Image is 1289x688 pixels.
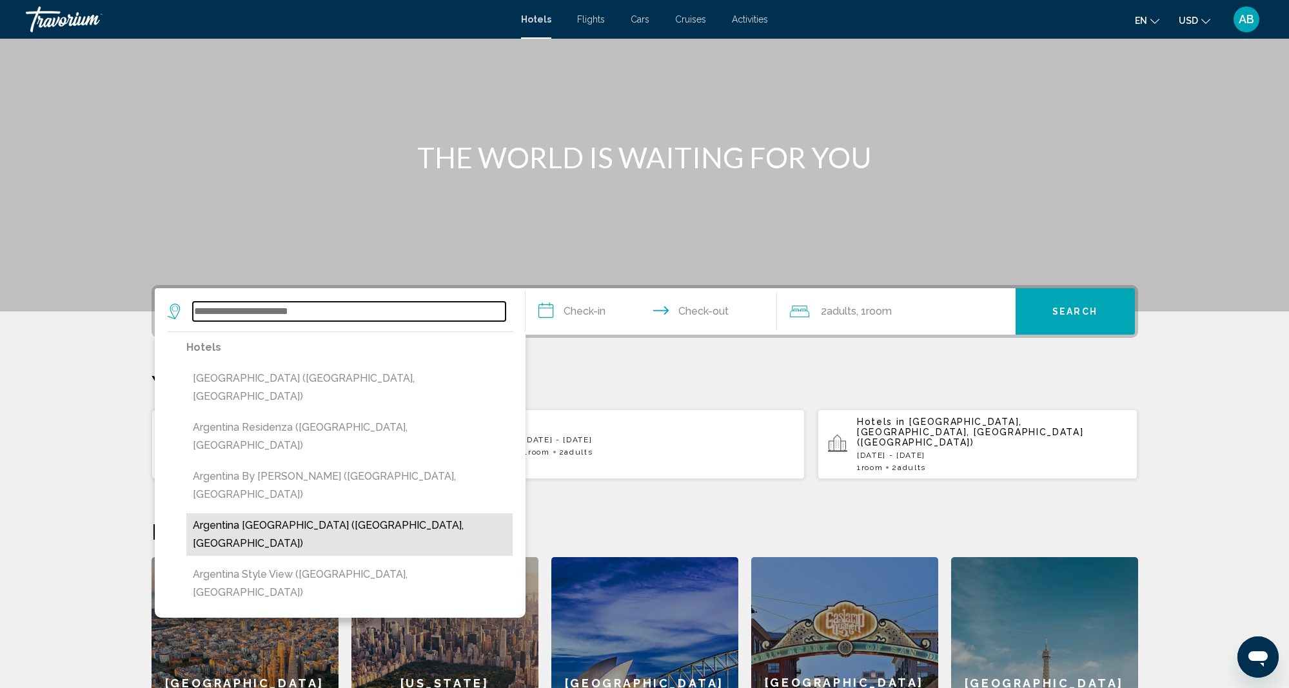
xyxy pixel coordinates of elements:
span: Adults [827,305,856,317]
button: [GEOGRAPHIC_DATA] ([GEOGRAPHIC_DATA], [GEOGRAPHIC_DATA]) and Nearby Hotels[DATE] - [DATE]1Room2Ad... [152,409,472,480]
span: Room [866,305,892,317]
button: Search [1016,288,1135,335]
button: Check in and out dates [526,288,777,335]
button: [GEOGRAPHIC_DATA] ([GEOGRAPHIC_DATA], [GEOGRAPHIC_DATA]) [186,366,513,409]
span: Hotels in [857,417,905,427]
p: Your Recent Searches [152,370,1138,396]
button: Change currency [1179,11,1210,30]
span: Adults [564,447,593,457]
button: Travelers: 2 adults, 0 children [777,288,1016,335]
button: Argentina by [PERSON_NAME] ([GEOGRAPHIC_DATA], [GEOGRAPHIC_DATA]) [186,464,513,507]
span: AB [1239,13,1254,26]
button: Change language [1135,11,1159,30]
span: Room [528,447,550,457]
button: Argentina Style View ([GEOGRAPHIC_DATA], [GEOGRAPHIC_DATA]) [186,562,513,605]
span: 2 [821,302,856,320]
span: 2 [892,463,926,472]
span: Search [1052,307,1097,317]
a: Cars [631,14,649,25]
span: 1 [524,447,549,457]
span: en [1135,15,1147,26]
div: Search widget [155,288,1135,335]
span: 1 [857,463,883,472]
span: , 1 [856,302,892,320]
button: Argentina Residenza ([GEOGRAPHIC_DATA], [GEOGRAPHIC_DATA]) [186,415,513,458]
button: [DATE] - [DATE]1Room2Adults [484,409,805,480]
p: [DATE] - [DATE] [857,451,1128,460]
p: Hotels [186,339,513,357]
span: Room [861,463,883,472]
span: Adults [898,463,926,472]
a: Activities [732,14,768,25]
a: Cruises [675,14,706,25]
button: User Menu [1230,6,1263,33]
h1: THE WORLD IS WAITING FOR YOU [403,141,887,174]
span: [GEOGRAPHIC_DATA], [GEOGRAPHIC_DATA], [GEOGRAPHIC_DATA] ([GEOGRAPHIC_DATA]) [857,417,1083,447]
button: Argentina [GEOGRAPHIC_DATA] ([GEOGRAPHIC_DATA], [GEOGRAPHIC_DATA]) [186,513,513,556]
span: 2 [559,447,593,457]
a: Flights [577,14,605,25]
iframe: Button to launch messaging window [1237,636,1279,678]
p: [DATE] - [DATE] [524,435,794,444]
a: Travorium [26,6,508,32]
h2: Featured Destinations [152,518,1138,544]
button: Hotels in [GEOGRAPHIC_DATA], [GEOGRAPHIC_DATA], [GEOGRAPHIC_DATA] ([GEOGRAPHIC_DATA])[DATE] - [DA... [818,409,1138,480]
a: Hotels [521,14,551,25]
span: USD [1179,15,1198,26]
